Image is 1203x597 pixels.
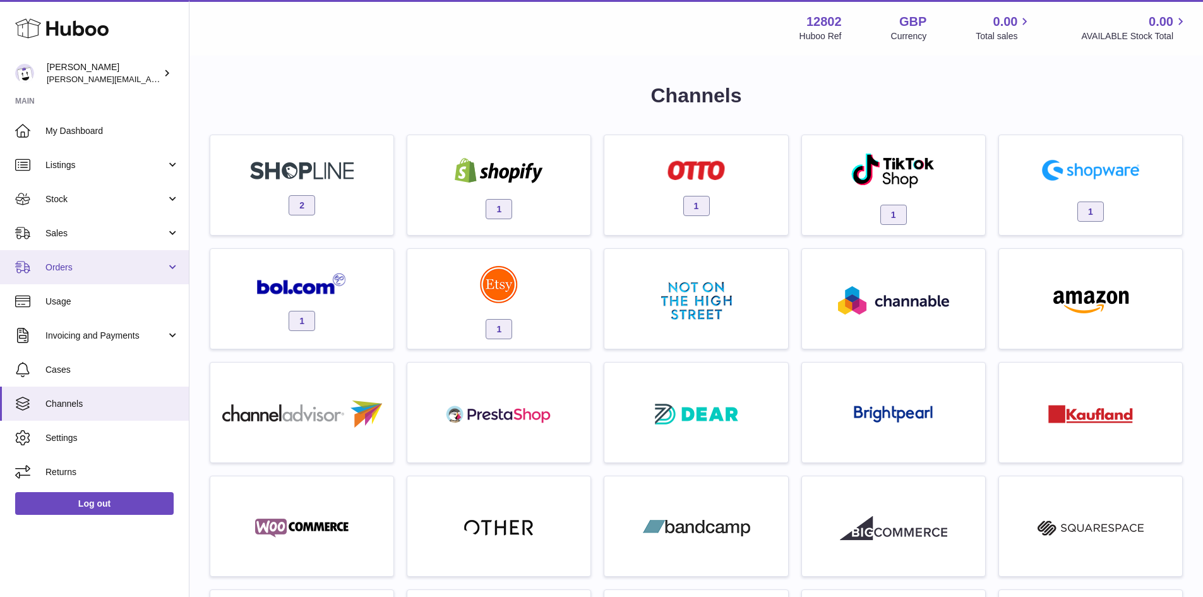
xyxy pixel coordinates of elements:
a: notonthehighstreet [611,255,781,342]
img: roseta-bigcommerce [840,516,947,541]
span: 1 [880,205,907,225]
a: other [414,483,584,570]
img: amazon [1037,288,1144,313]
a: roseta-tiktokshop 1 [808,142,979,229]
img: roseta-brightpearl [854,406,933,423]
a: roseta-etsy 1 [414,255,584,342]
span: 2 [289,195,315,215]
img: roseta-etsy [480,265,518,303]
span: My Dashboard [45,125,179,137]
a: roseta-shopline 2 [217,142,387,229]
span: 1 [1077,202,1104,222]
a: roseta-dear [611,369,781,456]
a: Log out [15,492,174,515]
span: 1 [289,311,315,331]
img: jason.devine@huboo.com [15,64,34,83]
img: roseta-shopware [1037,155,1144,186]
a: bandcamp [611,483,781,570]
strong: 12802 [806,13,842,30]
img: roseta-otto [667,160,725,180]
a: roseta-bol 1 [217,255,387,342]
span: Total sales [976,30,1032,42]
img: roseta-channel-advisor [222,401,382,428]
span: Listings [45,159,166,171]
a: 0.00 Total sales [976,13,1032,42]
img: roseta-dear [651,400,742,428]
div: Currency [891,30,927,42]
span: Invoicing and Payments [45,330,166,342]
div: [PERSON_NAME] [47,61,160,85]
span: Cases [45,364,179,376]
span: Returns [45,466,179,478]
a: roseta-otto 1 [611,142,781,229]
img: other [464,519,534,538]
img: roseta-shopline [250,162,354,179]
span: 0.00 [993,13,1018,30]
a: shopify 1 [414,142,584,229]
div: Huboo Ref [799,30,842,42]
span: 1 [486,199,512,219]
span: 0.00 [1149,13,1173,30]
img: roseta-channable [838,286,949,315]
img: squarespace [1037,516,1144,541]
a: roseta-shopware 1 [1005,142,1176,229]
img: roseta-prestashop [445,402,553,427]
span: Channels [45,398,179,410]
a: woocommerce [217,483,387,570]
img: woocommerce [248,516,356,541]
img: bandcamp [643,516,750,541]
a: roseta-brightpearl [808,369,979,456]
a: roseta-bigcommerce [808,483,979,570]
span: Sales [45,227,166,239]
img: notonthehighstreet [661,282,732,320]
a: roseta-prestashop [414,369,584,456]
img: shopify [445,158,553,183]
h1: Channels [210,82,1183,109]
a: squarespace [1005,483,1176,570]
a: roseta-channel-advisor [217,369,387,456]
a: roseta-channable [808,255,979,342]
span: AVAILABLE Stock Total [1081,30,1188,42]
img: roseta-bol [257,273,347,295]
a: 0.00 AVAILABLE Stock Total [1081,13,1188,42]
img: roseta-kaufland [1048,405,1133,423]
span: Orders [45,262,166,274]
a: amazon [1005,255,1176,342]
a: roseta-kaufland [1005,369,1176,456]
strong: GBP [899,13,926,30]
span: 1 [486,319,512,339]
span: [PERSON_NAME][EMAIL_ADDRESS][PERSON_NAME][DOMAIN_NAME] [47,74,321,84]
span: 1 [683,196,710,216]
img: roseta-tiktokshop [851,152,936,189]
span: Usage [45,296,179,308]
span: Stock [45,193,166,205]
span: Settings [45,432,179,444]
